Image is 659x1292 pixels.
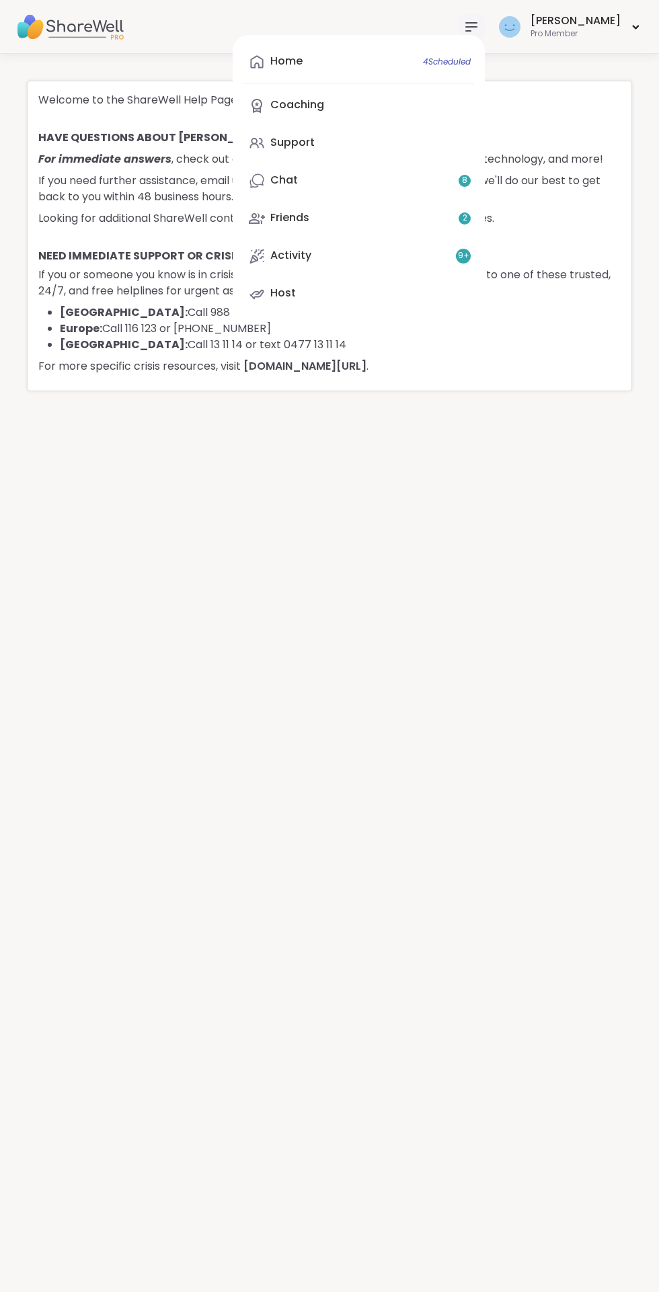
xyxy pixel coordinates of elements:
[531,13,621,28] div: [PERSON_NAME]
[243,358,366,374] a: [DOMAIN_NAME][URL]
[243,89,474,122] a: Coaching
[270,248,311,263] div: Activity
[270,286,296,300] div: Host
[38,92,621,108] p: Welcome to the ShareWell Help Page!
[16,3,124,50] img: ShareWell Nav Logo
[38,151,171,167] span: For immediate answers
[243,165,474,197] a: Chat8
[243,127,474,159] a: Support
[60,321,102,336] b: Europe:
[270,173,298,188] div: Chat
[60,305,621,321] li: Call 988
[38,358,621,374] p: For more specific crisis resources, visit .
[463,212,467,224] span: 2
[38,248,621,267] h4: NEED IMMEDIATE SUPPORT OR CRISIS RESOURCES?
[270,54,303,69] div: Home
[423,56,471,67] span: 4 Scheduled
[243,46,474,78] a: Home4Scheduled
[60,337,188,352] b: [GEOGRAPHIC_DATA]:
[243,278,474,310] a: Host
[38,173,621,205] p: If you need further assistance, email us at , and we'll do our best to get back to you within 48 ...
[38,130,621,151] h4: HAVE QUESTIONS ABOUT [PERSON_NAME]?
[270,210,309,225] div: Friends
[270,135,315,150] div: Support
[38,210,621,227] p: Looking for additional ShareWell content? Visit our for more insights and updates.
[270,97,324,112] div: Coaching
[38,151,621,167] p: , check out our for inquiries about membership, billing, technology, and more!
[531,28,621,40] div: Pro Member
[60,321,621,337] li: Call 116 123 or [PHONE_NUMBER]
[60,337,621,353] li: Call 13 11 14 or text 0477 13 11 14
[243,202,474,235] a: Friends2
[458,250,469,261] span: 9 +
[38,267,621,299] p: If you or someone you know is in crisis or contemplating self-harm, please reach out to one of th...
[462,175,467,186] span: 8
[60,305,188,320] b: [GEOGRAPHIC_DATA]:
[243,240,474,272] a: Activity9+
[499,16,520,38] img: Cyndy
